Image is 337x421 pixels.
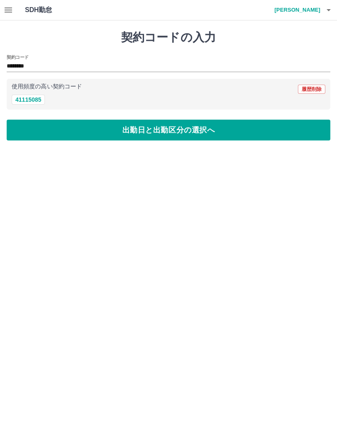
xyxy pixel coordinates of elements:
[7,120,330,140] button: 出勤日と出勤区分の選択へ
[298,85,325,94] button: 履歴削除
[7,30,330,45] h1: 契約コードの入力
[12,84,82,90] p: 使用頻度の高い契約コード
[12,95,45,105] button: 41115085
[7,54,29,60] h2: 契約コード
